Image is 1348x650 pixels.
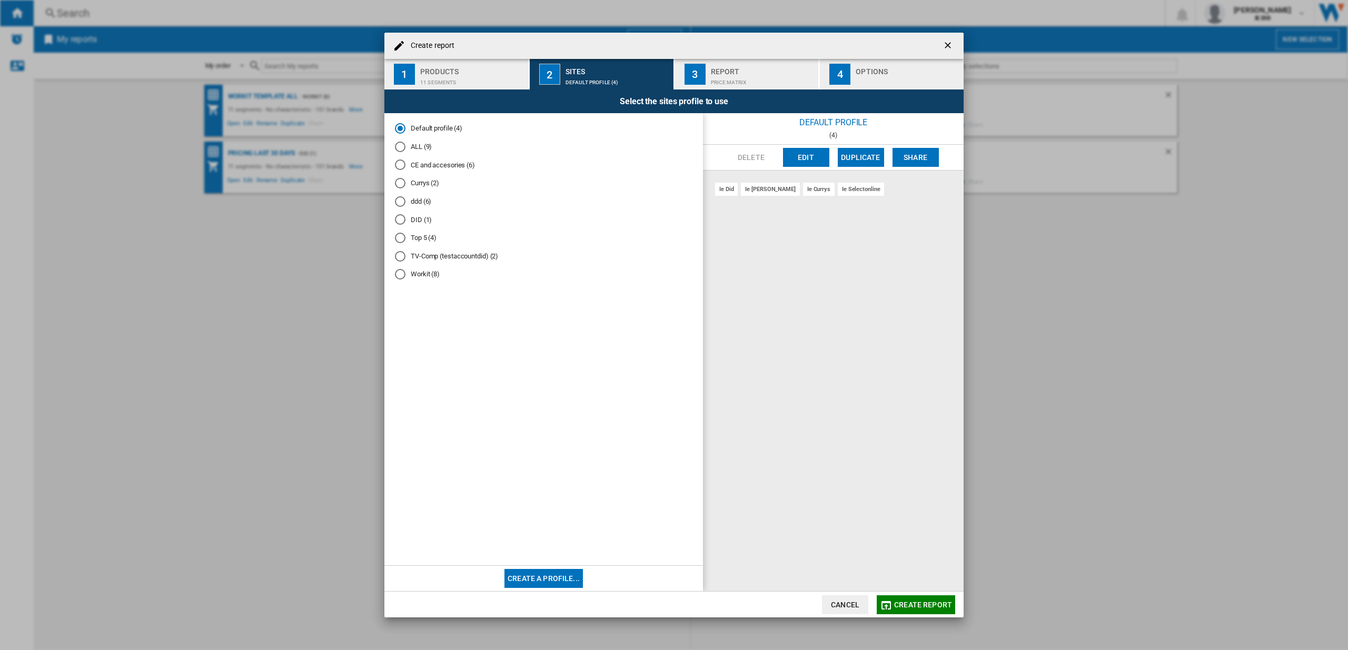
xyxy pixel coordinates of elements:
md-radio-button: ALL (9) [395,142,692,152]
div: ie currys [803,183,835,196]
div: ie [PERSON_NAME] [741,183,799,196]
button: Delete [728,148,775,167]
div: ie did [715,183,738,196]
md-radio-button: Top 5 (4) [395,233,692,243]
button: Cancel [822,595,868,614]
md-radio-button: Default profile (4) [395,124,692,134]
button: 2 Sites Default profile (4) [530,59,675,89]
button: 1 Products 11 segments [384,59,529,89]
md-radio-button: Workit (8) [395,269,692,279]
div: 1 [394,64,415,85]
md-radio-button: DID (1) [395,215,692,225]
md-radio-button: TV-Comp (testaccountdid) (2) [395,251,692,261]
div: 4 [829,64,850,85]
md-radio-button: CE and accesories (6) [395,160,692,170]
div: 3 [685,64,706,85]
button: Duplicate [838,148,884,167]
div: Options [856,63,959,74]
div: Sites [566,63,669,74]
div: Default profile (4) [566,74,669,85]
md-radio-button: Currys (2) [395,178,692,188]
div: Report [711,63,815,74]
h4: Create report [405,41,454,51]
div: Products [420,63,524,74]
span: Create report [894,601,952,609]
div: Select the sites profile to use [384,89,964,113]
div: Default profile [703,113,964,132]
button: 4 Options [820,59,964,89]
button: Create report [877,595,955,614]
button: Create a profile... [504,569,583,588]
button: getI18NText('BUTTONS.CLOSE_DIALOG') [938,35,959,56]
div: 2 [539,64,560,85]
ng-md-icon: getI18NText('BUTTONS.CLOSE_DIALOG') [943,40,955,53]
button: 3 Report Price Matrix [675,59,820,89]
div: (4) [703,132,964,139]
button: Share [893,148,939,167]
div: ie selectonline [838,183,885,196]
div: Price Matrix [711,74,815,85]
div: 11 segments [420,74,524,85]
md-radio-button: ddd (6) [395,196,692,206]
button: Edit [783,148,829,167]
